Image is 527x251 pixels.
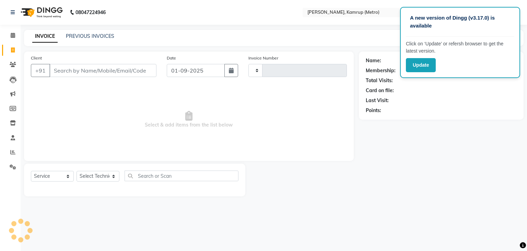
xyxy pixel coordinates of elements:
div: Membership: [366,67,396,74]
p: A new version of Dingg (v3.17.0) is available [410,14,510,30]
button: +91 [31,64,50,77]
label: Client [31,55,42,61]
div: Name: [366,57,381,64]
div: Total Visits: [366,77,393,84]
div: Card on file: [366,87,394,94]
button: Update [406,58,436,72]
div: Points: [366,107,381,114]
b: 08047224946 [75,3,106,22]
div: Last Visit: [366,97,389,104]
p: Click on ‘Update’ or refersh browser to get the latest version. [406,40,514,55]
a: PREVIOUS INVOICES [66,33,114,39]
span: Select & add items from the list below [31,85,347,154]
a: INVOICE [32,30,58,43]
input: Search by Name/Mobile/Email/Code [49,64,156,77]
label: Date [167,55,176,61]
input: Search or Scan [125,171,238,181]
img: logo [17,3,65,22]
label: Invoice Number [248,55,278,61]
